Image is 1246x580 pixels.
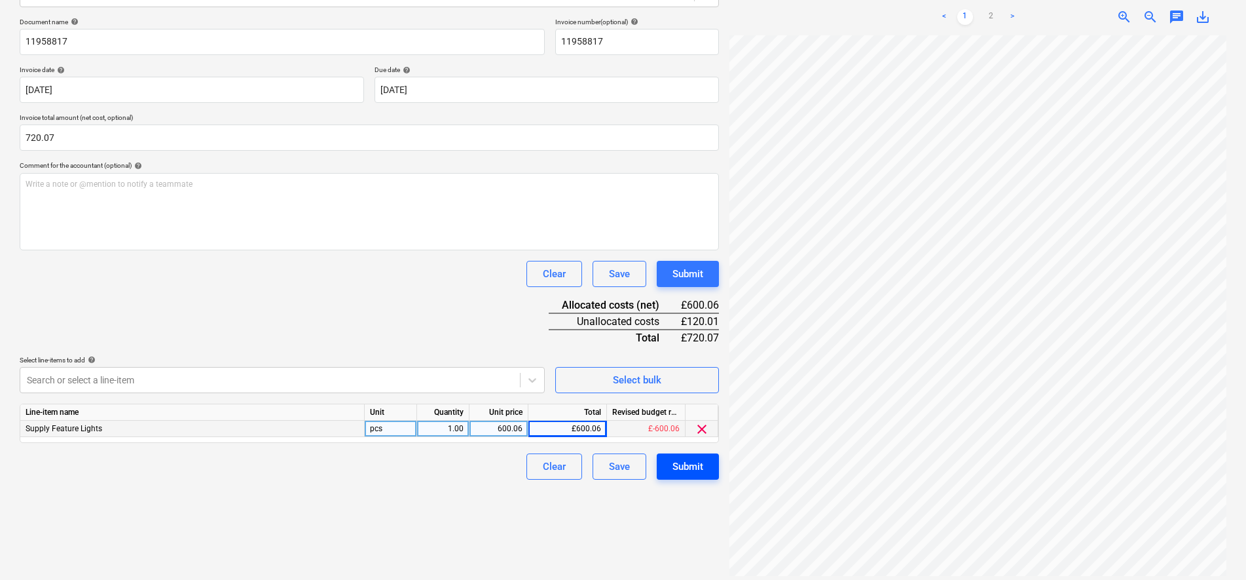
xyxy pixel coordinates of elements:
[613,372,661,389] div: Select bulk
[543,265,566,282] div: Clear
[555,18,719,26] div: Invoice number (optional)
[593,261,646,287] button: Save
[607,421,686,437] div: £-600.06
[54,66,65,74] span: help
[20,404,365,421] div: Line-item name
[694,421,710,437] span: clear
[609,265,630,282] div: Save
[20,125,719,151] input: Invoice total amount (net cost, optional)
[526,454,582,480] button: Clear
[549,298,680,313] div: Allocated costs (net)
[672,458,703,475] div: Submit
[555,367,719,393] button: Select bulk
[68,18,79,26] span: help
[1181,517,1246,580] iframe: Chat Widget
[528,421,607,437] div: £600.06
[549,313,680,330] div: Unallocated costs
[555,29,719,55] input: Invoice number
[365,404,417,421] div: Unit
[375,77,719,103] input: Due date not specified
[20,66,364,74] div: Invoice date
[375,66,719,74] div: Due date
[607,404,686,421] div: Revised budget remaining
[20,356,545,364] div: Select line-items to add
[20,161,719,170] div: Comment for the accountant (optional)
[20,29,545,55] input: Document name
[469,404,528,421] div: Unit price
[549,330,680,345] div: Total
[526,261,582,287] button: Clear
[680,330,719,345] div: £720.07
[20,77,364,103] input: Invoice date not specified
[657,454,719,480] button: Submit
[657,261,719,287] button: Submit
[85,356,96,364] span: help
[628,18,638,26] span: help
[422,421,464,437] div: 1.00
[680,298,719,313] div: £600.06
[593,454,646,480] button: Save
[132,162,142,170] span: help
[672,265,703,282] div: Submit
[680,313,719,330] div: £120.01
[609,458,630,475] div: Save
[475,421,522,437] div: 600.06
[543,458,566,475] div: Clear
[20,18,545,26] div: Document name
[365,421,417,437] div: pcs
[417,404,469,421] div: Quantity
[528,404,607,421] div: Total
[20,113,719,125] p: Invoice total amount (net cost, optional)
[400,66,411,74] span: help
[26,424,102,433] span: Supply Feature Lights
